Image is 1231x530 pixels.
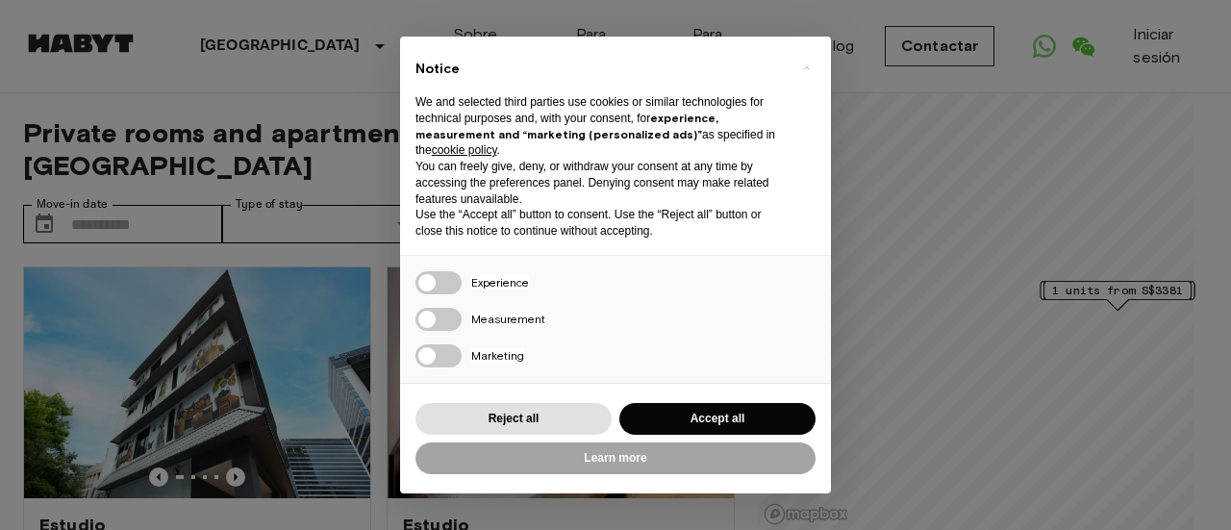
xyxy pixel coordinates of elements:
[415,60,785,79] h2: Notice
[415,111,718,141] strong: experience, measurement and “marketing (personalized ads)”
[432,143,497,157] a: cookie policy
[415,403,612,435] button: Reject all
[471,275,529,290] span: Experience
[471,312,545,326] span: Measurement
[791,52,821,83] button: Close this notice
[803,56,810,79] span: ×
[415,159,785,207] p: You can freely give, deny, or withdraw your consent at any time by accessing the preferences pane...
[415,94,785,159] p: We and selected third parties use cookies or similar technologies for technical purposes and, wit...
[471,348,524,363] span: Marketing
[415,442,816,474] button: Learn more
[619,403,816,435] button: Accept all
[415,207,785,240] p: Use the “Accept all” button to consent. Use the “Reject all” button or close this notice to conti...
